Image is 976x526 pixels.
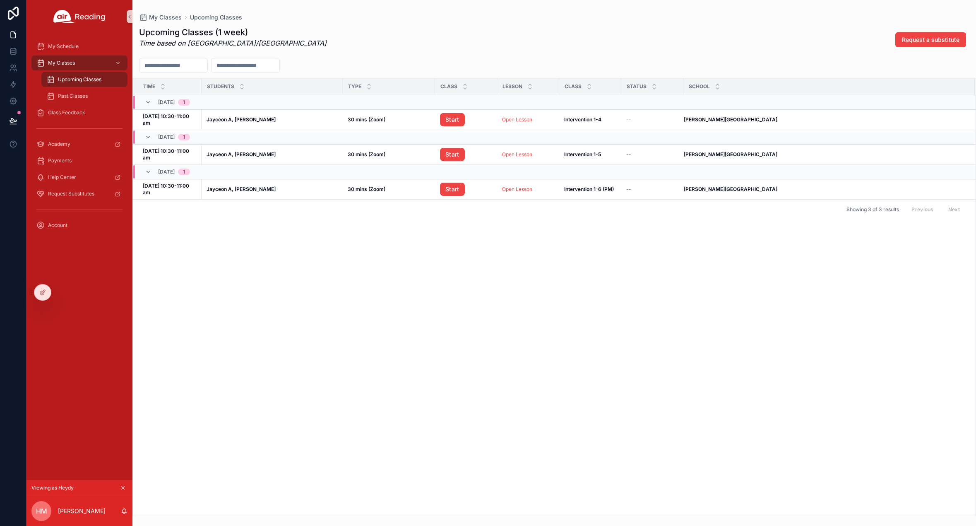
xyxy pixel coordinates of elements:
[48,60,75,66] span: My Classes
[48,222,67,229] span: Account
[626,116,631,123] span: --
[564,186,614,192] strong: Intervention 1-6 (PM)
[31,170,127,185] a: Help Center
[58,76,101,83] span: Upcoming Classes
[143,148,197,161] a: [DATE] 10:30-11:00 am
[31,39,127,54] a: My Schedule
[183,99,185,106] div: 1
[158,134,175,140] span: [DATE]
[846,206,899,213] span: Showing 3 of 3 results
[48,191,94,197] span: Request Substitutes
[207,151,338,158] a: Jayceon A, [PERSON_NAME]
[895,32,966,47] button: Request a substitute
[48,43,79,50] span: My Schedule
[564,186,616,193] a: Intervention 1-6 (PM)
[36,506,47,516] span: HM
[440,183,492,196] a: Start
[31,137,127,152] a: Academy
[48,109,85,116] span: Class Feedback
[53,10,106,23] img: App logo
[207,83,234,90] span: Students
[158,169,175,175] span: [DATE]
[440,83,457,90] span: Class
[684,116,777,123] strong: [PERSON_NAME][GEOGRAPHIC_DATA]
[48,141,70,147] span: Academy
[440,148,465,161] a: Start
[626,116,678,123] a: --
[564,116,601,123] strong: Intervention 1-4
[143,83,155,90] span: Time
[139,39,327,47] em: Time based on [GEOGRAPHIC_DATA]/[GEOGRAPHIC_DATA]
[348,116,385,123] strong: 30 mins (Zoom)
[684,186,777,192] strong: [PERSON_NAME][GEOGRAPHIC_DATA]
[139,13,182,22] a: My Classes
[190,13,242,22] a: Upcoming Classes
[149,13,182,22] span: My Classes
[31,55,127,70] a: My Classes
[48,157,72,164] span: Payments
[684,186,965,193] a: [PERSON_NAME][GEOGRAPHIC_DATA]
[348,186,385,192] strong: 30 mins (Zoom)
[684,116,965,123] a: [PERSON_NAME][GEOGRAPHIC_DATA]
[502,83,522,90] span: Lesson
[31,218,127,233] a: Account
[440,148,492,161] a: Start
[502,116,554,123] a: Open Lesson
[41,89,127,104] a: Past Classes
[207,116,276,123] strong: Jayceon A, [PERSON_NAME]
[207,116,338,123] a: Jayceon A, [PERSON_NAME]
[58,93,88,99] span: Past Classes
[502,116,532,123] a: Open Lesson
[158,99,175,106] span: [DATE]
[31,153,127,168] a: Payments
[684,151,965,158] a: [PERSON_NAME][GEOGRAPHIC_DATA]
[139,27,327,38] h1: Upcoming Classes (1 week)
[502,151,532,157] a: Open Lesson
[564,151,601,157] strong: Intervention 1-5
[348,151,430,158] a: 30 mins (Zoom)
[143,148,190,161] strong: [DATE] 10:30-11:00 am
[626,186,678,193] a: --
[58,507,106,515] p: [PERSON_NAME]
[41,72,127,87] a: Upcoming Classes
[348,151,385,157] strong: 30 mins (Zoom)
[626,151,631,158] span: --
[902,36,959,44] span: Request a substitute
[207,186,338,193] a: Jayceon A, [PERSON_NAME]
[348,186,430,193] a: 30 mins (Zoom)
[689,83,710,90] span: School
[684,151,777,157] strong: [PERSON_NAME][GEOGRAPHIC_DATA]
[440,113,492,126] a: Start
[502,186,532,192] a: Open Lesson
[48,174,76,181] span: Help Center
[565,83,582,90] span: Class
[564,116,616,123] a: Intervention 1-4
[183,169,185,175] div: 1
[31,186,127,201] a: Request Substitutes
[348,116,430,123] a: 30 mins (Zoom)
[31,105,127,120] a: Class Feedback
[348,83,361,90] span: Type
[143,183,197,196] a: [DATE] 10:30-11:00 am
[440,183,465,196] a: Start
[143,183,190,195] strong: [DATE] 10:30-11:00 am
[564,151,616,158] a: Intervention 1-5
[143,113,190,126] strong: [DATE] 10:30-11:00 am
[626,151,678,158] a: --
[626,186,631,193] span: --
[183,134,185,140] div: 1
[627,83,647,90] span: Status
[31,485,74,491] span: Viewing as Heydy
[440,113,465,126] a: Start
[207,151,276,157] strong: Jayceon A, [PERSON_NAME]
[26,33,132,244] div: scrollable content
[143,113,197,126] a: [DATE] 10:30-11:00 am
[502,186,554,193] a: Open Lesson
[207,186,276,192] strong: Jayceon A, [PERSON_NAME]
[502,151,554,158] a: Open Lesson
